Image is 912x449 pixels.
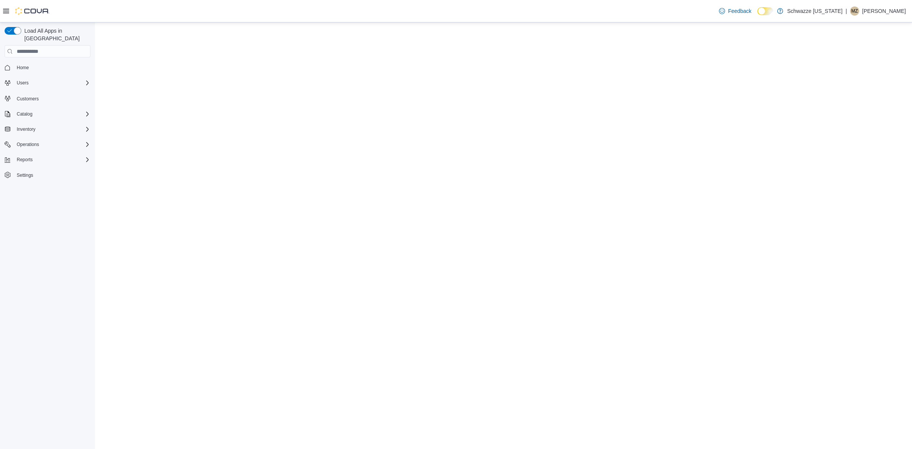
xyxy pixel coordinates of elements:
span: Customers [14,94,90,103]
div: Mengistu Zebulun [850,6,859,16]
button: Settings [2,170,93,181]
span: Operations [17,141,39,148]
button: Operations [2,139,93,150]
button: Users [14,78,32,87]
p: [PERSON_NAME] [862,6,906,16]
button: Customers [2,93,93,104]
p: Schwazze [US_STATE] [787,6,842,16]
span: MZ [851,6,858,16]
span: Settings [14,170,90,180]
span: Reports [14,155,90,164]
p: | [845,6,847,16]
span: Load All Apps in [GEOGRAPHIC_DATA] [21,27,90,42]
span: Reports [17,157,33,163]
a: Customers [14,94,42,103]
button: Catalog [14,109,35,119]
a: Settings [14,171,36,180]
img: Cova [15,7,49,15]
nav: Complex example [5,59,90,200]
button: Reports [2,154,93,165]
button: Reports [14,155,36,164]
button: Home [2,62,93,73]
span: Operations [14,140,90,149]
a: Home [14,63,32,72]
span: Home [17,65,29,71]
button: Users [2,78,93,88]
button: Inventory [2,124,93,135]
span: Catalog [17,111,32,117]
span: Settings [17,172,33,178]
span: Users [14,78,90,87]
span: Customers [17,96,39,102]
span: Inventory [17,126,35,132]
span: Users [17,80,28,86]
button: Inventory [14,125,38,134]
span: Inventory [14,125,90,134]
button: Operations [14,140,42,149]
span: Catalog [14,109,90,119]
button: Catalog [2,109,93,119]
input: Dark Mode [757,7,773,15]
span: Feedback [728,7,751,15]
span: Home [14,63,90,72]
a: Feedback [716,3,754,19]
